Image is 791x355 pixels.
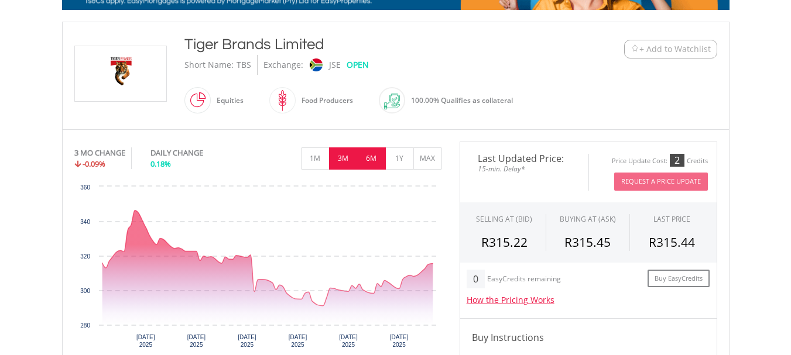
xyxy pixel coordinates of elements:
text: [DATE] 2025 [389,334,408,348]
span: R315.44 [649,234,695,250]
div: JSE [329,55,341,75]
span: 15-min. Delay* [469,163,580,174]
text: 340 [80,219,90,225]
span: 100.00% Qualifies as collateral [411,95,513,105]
span: R315.45 [564,234,611,250]
div: EasyCredits remaining [487,275,561,285]
div: SELLING AT (BID) [476,214,532,224]
h4: Buy Instructions [472,330,705,344]
text: 280 [80,322,90,329]
span: 0.18% [150,158,171,169]
div: Price Update Cost: [612,157,667,166]
div: LAST PRICE [653,214,690,224]
div: OPEN [347,55,369,75]
div: Equities [211,87,244,115]
button: 1M [301,147,330,170]
text: [DATE] 2025 [238,334,256,348]
a: Buy EasyCredits [648,270,710,288]
span: -0.09% [83,158,105,169]
button: 1Y [385,147,414,170]
div: Short Name: [184,55,234,75]
text: 320 [80,253,90,260]
text: 360 [80,184,90,191]
img: collateral-qualifying-green.svg [384,94,400,109]
div: DAILY CHANGE [150,147,242,158]
span: BUYING AT (ASK) [560,214,616,224]
div: Tiger Brands Limited [184,34,552,55]
a: How the Pricing Works [467,294,554,305]
button: 3M [329,147,358,170]
button: 6M [357,147,386,170]
span: Last Updated Price: [469,154,580,163]
span: + Add to Watchlist [639,43,711,55]
button: Watchlist + Add to Watchlist [624,40,717,58]
button: MAX [413,147,442,170]
img: Watchlist [631,44,639,53]
text: 300 [80,288,90,294]
div: 2 [670,154,684,167]
text: [DATE] 2025 [339,334,358,348]
div: Credits [687,157,708,166]
span: R315.22 [481,234,528,250]
div: Exchange: [263,55,303,75]
button: Request A Price Update [614,173,708,191]
text: [DATE] 2025 [288,334,307,348]
div: 3 MO CHANGE [74,147,125,158]
img: EQU.ZA.TBS.png [77,46,165,101]
text: [DATE] 2025 [136,334,155,348]
div: TBS [237,55,251,75]
div: 0 [467,270,485,288]
div: Food Producers [296,87,353,115]
text: [DATE] 2025 [187,334,206,348]
img: jse.png [309,58,322,71]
